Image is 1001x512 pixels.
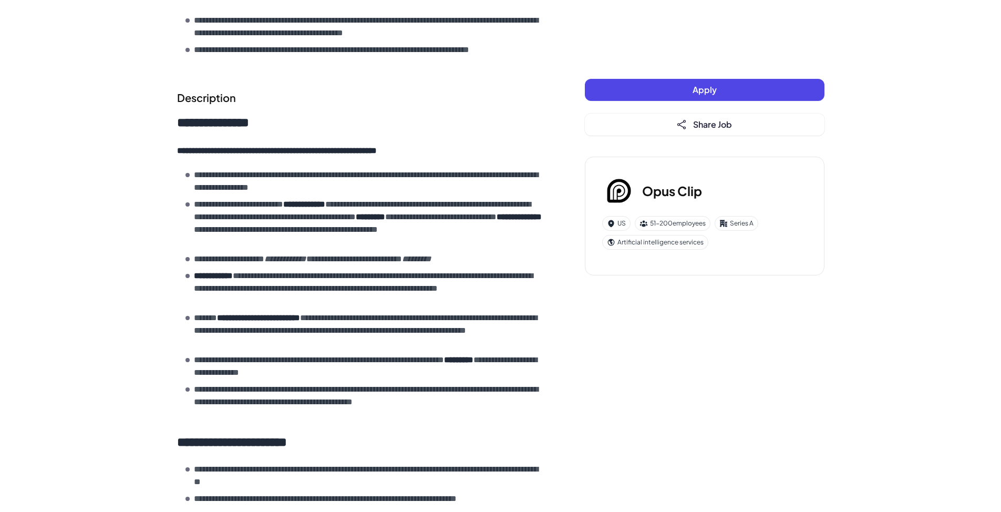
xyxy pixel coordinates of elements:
div: Artificial intelligence services [602,235,708,250]
span: Share Job [693,119,732,130]
h3: Opus Clip [642,181,702,200]
div: US [602,216,631,231]
div: 51-200 employees [635,216,710,231]
button: Apply [585,79,824,101]
div: Series A [715,216,758,231]
img: Op [602,174,636,208]
h2: Description [177,90,543,106]
button: Share Job [585,114,824,136]
span: Apply [693,84,717,95]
